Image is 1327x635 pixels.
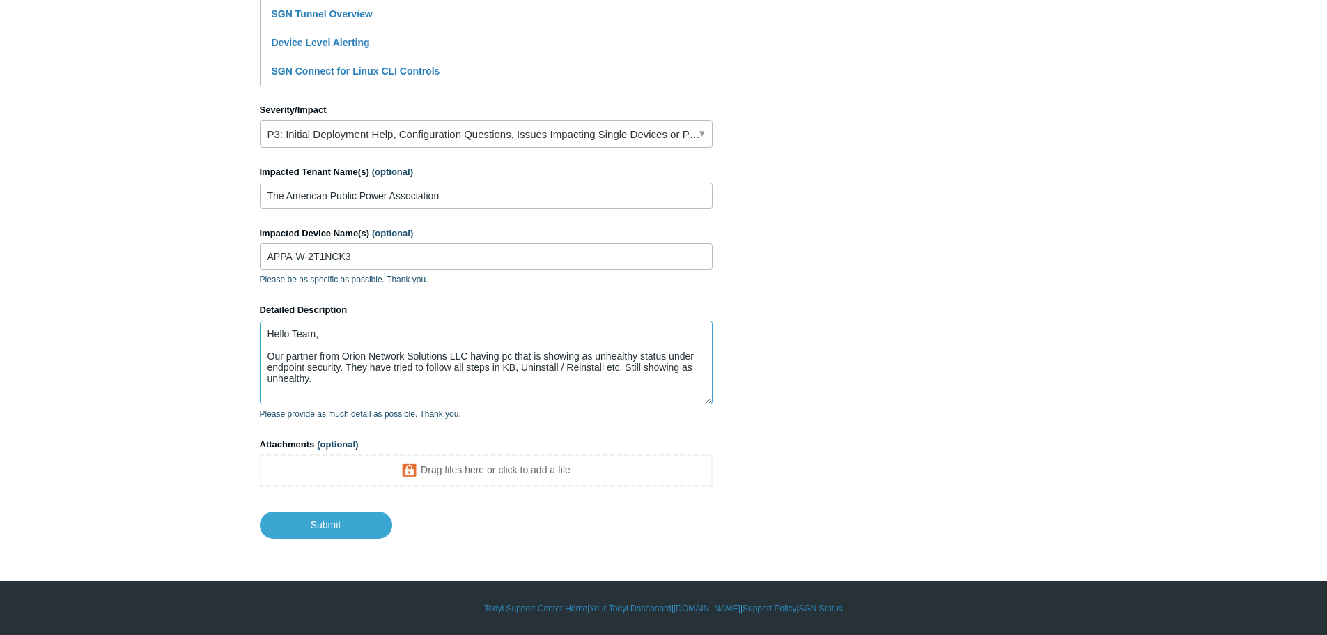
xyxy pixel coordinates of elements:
span: (optional) [317,439,358,450]
p: Please be as specific as possible. Thank you. [260,273,713,286]
span: (optional) [372,167,413,177]
span: (optional) [372,228,413,238]
a: SGN Connect for Linux CLI Controls [272,66,440,77]
a: P3: Initial Deployment Help, Configuration Questions, Issues Impacting Single Devices or Past Out... [260,120,713,148]
label: Impacted Device Name(s) [260,227,713,240]
a: SGN Tunnel Overview [272,8,373,20]
input: Submit [260,512,392,538]
a: SGN Status [799,602,843,615]
label: Attachments [260,438,713,452]
label: Detailed Description [260,303,713,317]
a: Todyl Support Center Home [484,602,587,615]
div: | | | | [260,602,1068,615]
a: Device Level Alerting [272,37,370,48]
a: Your Todyl Dashboard [589,602,671,615]
p: Please provide as much detail as possible. Thank you. [260,408,713,420]
label: Impacted Tenant Name(s) [260,165,713,179]
label: Severity/Impact [260,103,713,117]
a: [DOMAIN_NAME] [674,602,740,615]
a: Support Policy [743,602,796,615]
